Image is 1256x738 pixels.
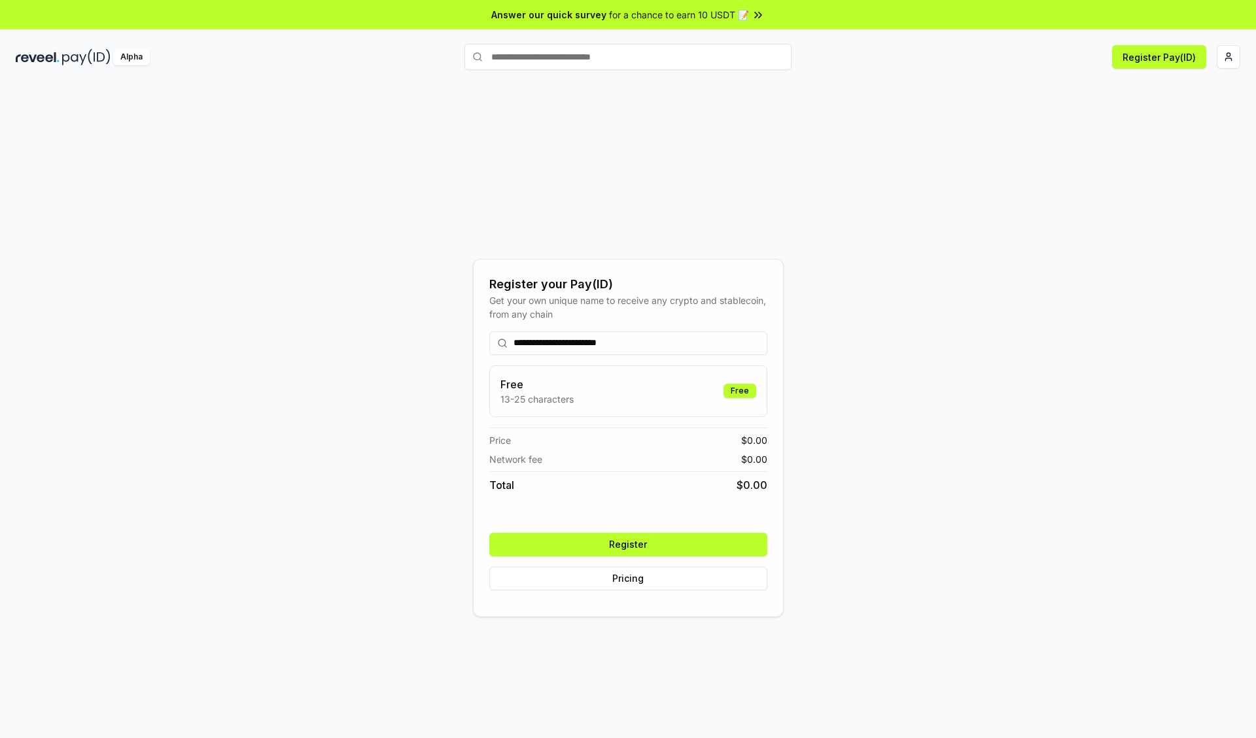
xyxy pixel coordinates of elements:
[491,8,606,22] span: Answer our quick survey
[113,49,150,65] div: Alpha
[489,275,767,294] div: Register your Pay(ID)
[741,452,767,466] span: $ 0.00
[737,477,767,493] span: $ 0.00
[489,567,767,590] button: Pricing
[489,294,767,321] div: Get your own unique name to receive any crypto and stablecoin, from any chain
[489,452,542,466] span: Network fee
[500,392,574,406] p: 13-25 characters
[16,49,60,65] img: reveel_dark
[500,377,574,392] h3: Free
[489,533,767,556] button: Register
[724,384,756,398] div: Free
[1112,45,1206,69] button: Register Pay(ID)
[741,433,767,447] span: $ 0.00
[62,49,111,65] img: pay_id
[489,433,511,447] span: Price
[609,8,749,22] span: for a chance to earn 10 USDT 📝
[489,477,514,493] span: Total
